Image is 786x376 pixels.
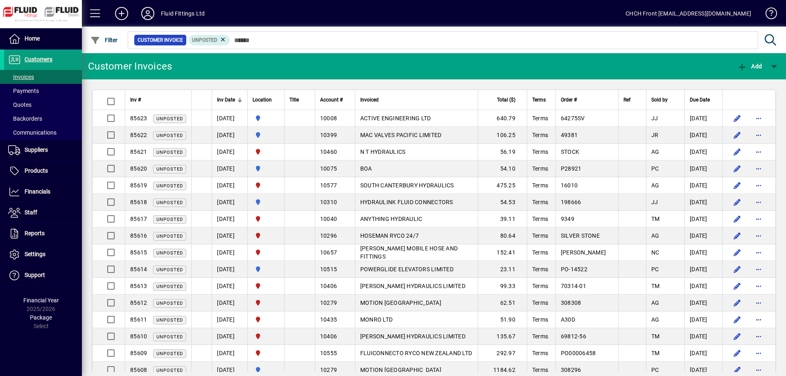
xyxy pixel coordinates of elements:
[561,249,606,256] span: [PERSON_NAME]
[212,345,247,362] td: [DATE]
[138,36,183,44] span: Customer Invoice
[156,334,183,340] span: Unposted
[320,350,337,356] span: 10555
[4,112,82,126] a: Backorders
[360,245,458,260] span: [PERSON_NAME] MOBILE HOSE AND FITTINGS
[561,132,578,138] span: 49381
[684,110,722,127] td: [DATE]
[360,316,393,323] span: MONRO LTD
[8,88,39,94] span: Payments
[752,246,765,259] button: More options
[684,311,722,328] td: [DATE]
[561,333,586,340] span: 69812-56
[156,351,183,356] span: Unposted
[532,216,548,222] span: Terms
[561,232,600,239] span: SILVER STONE
[532,249,548,256] span: Terms
[130,249,147,256] span: 85615
[731,162,744,175] button: Edit
[752,212,765,225] button: More options
[156,167,183,172] span: Unposted
[561,182,578,189] span: 16010
[320,367,337,373] span: 10279
[561,95,577,104] span: Order #
[561,266,587,272] span: PO-14522
[8,115,42,122] span: Backorders
[731,112,744,125] button: Edit
[532,350,548,356] span: Terms
[690,95,710,104] span: Due Date
[320,199,337,205] span: 10310
[731,263,744,276] button: Edit
[532,165,548,172] span: Terms
[253,365,279,374] span: AUCKLAND
[25,272,45,278] span: Support
[253,181,279,190] span: FLUID FITTINGS CHRISTCHURCH
[253,298,279,307] span: FLUID FITTINGS CHRISTCHURCH
[253,349,279,358] span: FLUID FITTINGS CHRISTCHURCH
[212,311,247,328] td: [DATE]
[320,266,337,272] span: 10515
[8,74,34,80] span: Invoices
[4,265,82,286] a: Support
[130,367,147,373] span: 85608
[253,214,279,223] span: FLUID FITTINGS CHRISTCHURCH
[320,132,337,138] span: 10399
[684,127,722,144] td: [DATE]
[731,330,744,343] button: Edit
[212,211,247,227] td: [DATE]
[212,244,247,261] td: [DATE]
[561,165,582,172] span: P28921
[651,115,658,122] span: JJ
[217,95,242,104] div: Inv Date
[130,299,147,306] span: 85612
[360,115,431,122] span: ACTIVE ENGINEERING LTD
[212,278,247,295] td: [DATE]
[192,37,217,43] span: Unposted
[130,132,147,138] span: 85622
[759,2,776,28] a: Knowledge Base
[25,56,52,63] span: Customers
[212,328,247,345] td: [DATE]
[731,229,744,242] button: Edit
[25,35,40,42] span: Home
[561,316,575,323] span: A30D
[561,299,581,306] span: 308308
[561,350,596,356] span: PO00006458
[684,244,722,261] td: [DATE]
[156,200,183,205] span: Unposted
[156,217,183,222] span: Unposted
[752,347,765,360] button: More options
[651,367,659,373] span: PC
[135,6,161,21] button: Profile
[4,140,82,160] a: Suppliers
[651,216,660,222] span: TM
[320,333,337,340] span: 10406
[623,95,630,104] span: Ref
[360,367,441,373] span: MOTION [GEOGRAPHIC_DATA]
[212,261,247,278] td: [DATE]
[651,333,660,340] span: TM
[532,266,548,272] span: Terms
[4,161,82,181] a: Products
[130,165,147,172] span: 85620
[161,7,205,20] div: Fluid Fittings Ltd
[360,232,419,239] span: HOSEMAN RYCO 24/7
[684,328,722,345] td: [DATE]
[217,95,235,104] span: Inv Date
[752,279,765,293] button: More options
[30,314,52,321] span: Package
[4,29,82,49] a: Home
[360,350,472,356] span: FLUICONNECTO RYCO NEW ZEALAND LTD
[320,216,337,222] span: 10040
[752,128,765,142] button: More options
[532,132,548,138] span: Terms
[212,177,247,194] td: [DATE]
[130,283,147,289] span: 85613
[88,60,172,73] div: Customer Invoices
[752,162,765,175] button: More options
[497,95,515,104] span: Total ($)
[25,230,45,236] span: Reports
[253,248,279,257] span: FLUID FITTINGS CHRISTCHURCH
[320,149,337,155] span: 10460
